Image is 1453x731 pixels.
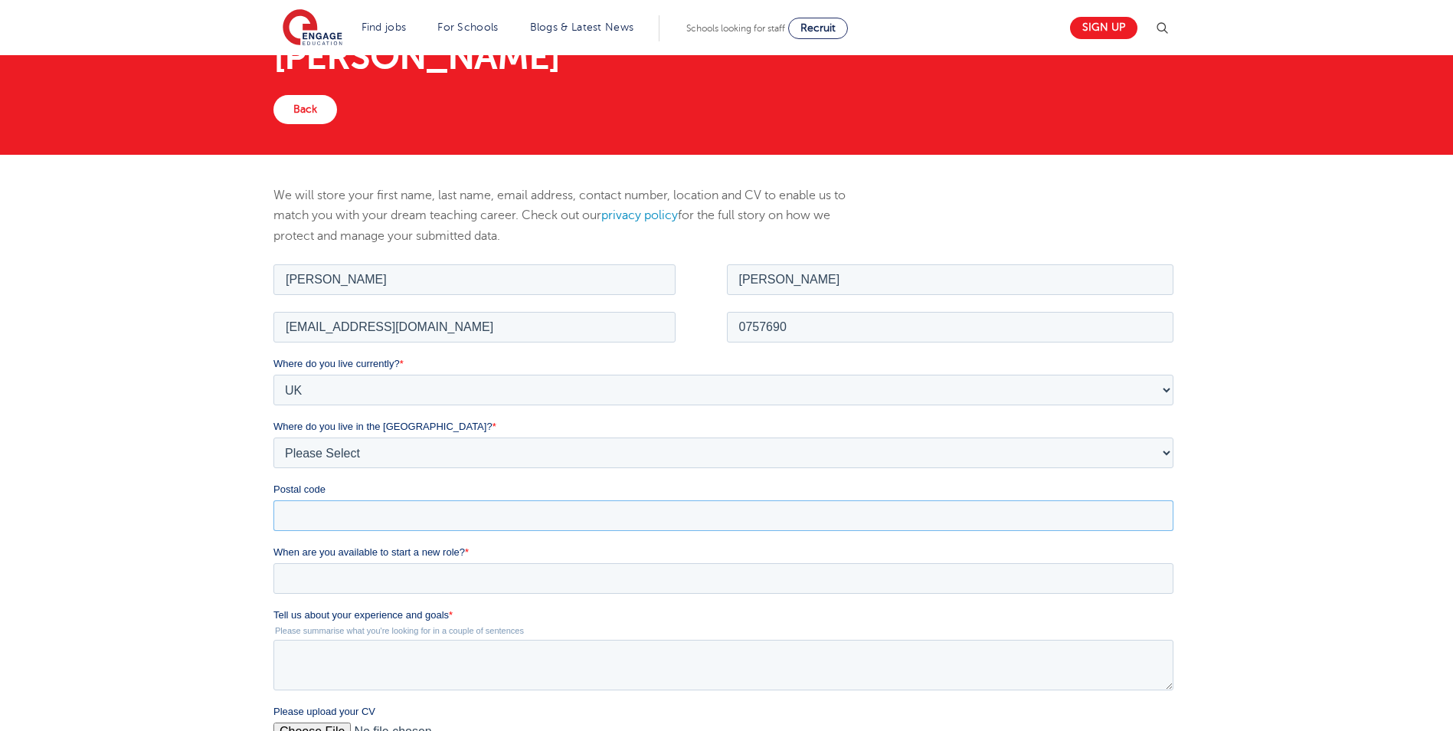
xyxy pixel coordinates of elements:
[273,95,337,124] a: Back
[530,21,634,33] a: Blogs & Latest News
[273,185,870,246] p: We will store your first name, last name, email address, contact number, location and CV to enabl...
[1070,17,1137,39] a: Sign up
[283,9,342,48] img: Engage Education
[788,18,848,39] a: Recruit
[273,2,1180,75] h1: Application For Reception Teaching Assistant – [PERSON_NAME]
[437,21,498,33] a: For Schools
[686,23,785,34] span: Schools looking for staff
[362,21,407,33] a: Find jobs
[601,208,678,222] a: privacy policy
[800,22,836,34] span: Recruit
